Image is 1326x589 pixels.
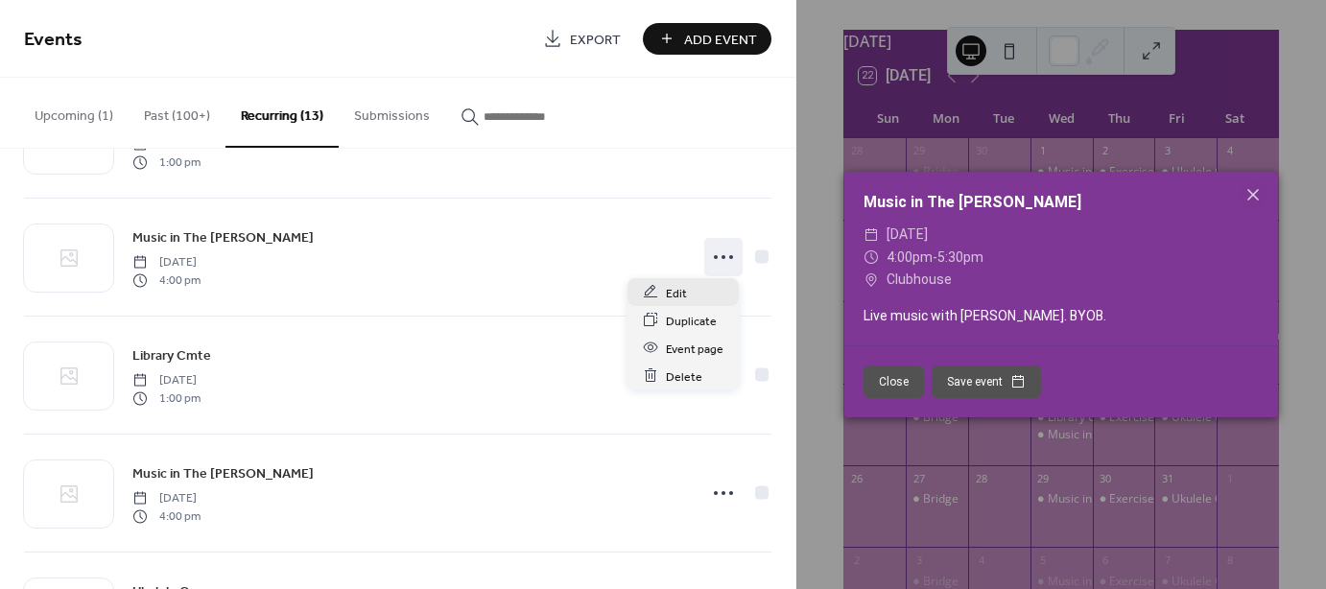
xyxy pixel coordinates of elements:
span: 4:00 pm [132,507,201,525]
span: Music in The [PERSON_NAME] [132,228,314,248]
a: Library Cmte [132,344,211,366]
span: 5:30pm [937,249,983,265]
span: 1:00 pm [132,153,201,171]
span: Library Cmte [132,346,211,366]
div: Music in The [PERSON_NAME] [844,191,1278,214]
div: ​ [864,247,879,270]
a: Music in The [PERSON_NAME] [132,462,314,484]
span: [DATE] [887,224,928,247]
span: Export [570,30,621,50]
span: [DATE] [132,254,201,271]
span: Events [24,21,83,59]
button: Add Event [643,23,771,55]
button: Recurring (13) [225,78,339,148]
button: Past (100+) [129,78,225,146]
button: Submissions [339,78,445,146]
span: Clubhouse [887,269,952,292]
span: Add Event [684,30,757,50]
span: Edit [666,283,687,303]
span: [DATE] [132,372,201,389]
span: Event page [666,339,723,359]
span: Delete [666,366,702,387]
a: Export [529,23,635,55]
span: Music in The [PERSON_NAME] [132,464,314,484]
span: 4:00 pm [132,271,201,289]
span: [DATE] [132,490,201,507]
div: ​ [864,269,879,292]
button: Upcoming (1) [19,78,129,146]
div: Live music with [PERSON_NAME]. BYOB. [844,306,1278,326]
span: Duplicate [666,311,717,331]
span: 4:00pm [887,249,933,265]
span: - [933,249,937,265]
a: Music in The [PERSON_NAME] [132,226,314,248]
button: Save event [932,365,1041,398]
button: Close [864,365,924,398]
span: 1:00 pm [132,389,201,407]
div: ​ [864,224,879,247]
